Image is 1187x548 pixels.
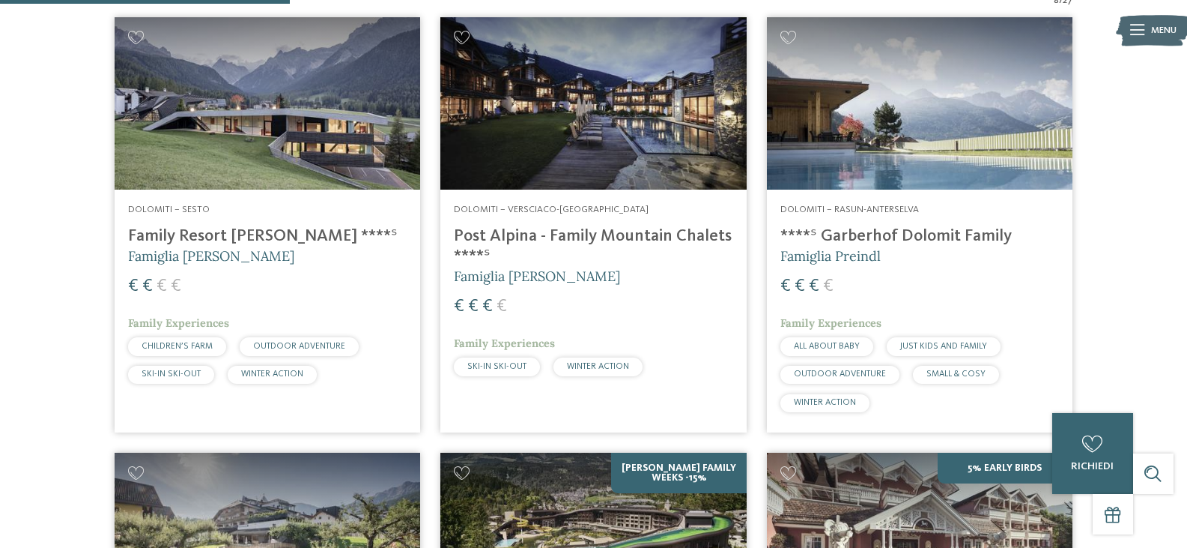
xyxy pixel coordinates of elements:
a: Cercate un hotel per famiglie? Qui troverete solo i migliori! Dolomiti – Sesto Family Resort [PER... [115,17,420,433]
a: richiedi [1052,413,1133,494]
span: € [497,298,507,316]
span: SMALL & COSY [926,370,986,379]
span: WINTER ACTION [794,398,856,407]
span: WINTER ACTION [241,370,303,379]
span: SKI-IN SKI-OUT [142,370,201,379]
span: JUST KIDS AND FAMILY [900,342,987,351]
span: SKI-IN SKI-OUT [467,362,526,371]
span: € [157,277,167,295]
span: WINTER ACTION [567,362,629,371]
span: Dolomiti – Sesto [128,205,210,214]
span: Famiglia [PERSON_NAME] [454,268,620,285]
img: Post Alpina - Family Mountain Chalets ****ˢ [440,17,746,190]
span: Family Experiences [128,316,229,330]
span: Dolomiti – Rasun-Anterselva [780,205,919,214]
span: Dolomiti – Versciaco-[GEOGRAPHIC_DATA] [454,205,649,214]
span: richiedi [1071,461,1114,472]
a: Cercate un hotel per famiglie? Qui troverete solo i migliori! Dolomiti – Rasun-Anterselva ****ˢ G... [767,17,1072,433]
span: € [809,277,819,295]
span: ALL ABOUT BABY [794,342,860,351]
span: € [795,277,805,295]
span: OUTDOOR ADVENTURE [253,342,345,351]
span: OUTDOOR ADVENTURE [794,370,886,379]
span: € [780,277,791,295]
span: € [171,277,181,295]
span: Family Experiences [454,337,555,350]
h4: Post Alpina - Family Mountain Chalets ****ˢ [454,226,732,267]
h4: ****ˢ Garberhof Dolomit Family [780,226,1059,247]
span: CHILDREN’S FARM [142,342,213,351]
span: € [142,277,153,295]
span: Famiglia [PERSON_NAME] [128,247,294,265]
a: Cercate un hotel per famiglie? Qui troverete solo i migliori! Dolomiti – Versciaco-[GEOGRAPHIC_DA... [440,17,746,433]
span: € [454,298,464,316]
span: € [823,277,834,295]
img: Family Resort Rainer ****ˢ [115,17,420,190]
span: € [482,298,493,316]
span: Famiglia Preindl [780,247,881,265]
h4: Family Resort [PERSON_NAME] ****ˢ [128,226,407,247]
span: Family Experiences [780,316,881,330]
span: € [468,298,479,316]
img: Cercate un hotel per famiglie? Qui troverete solo i migliori! [767,17,1072,190]
span: € [128,277,139,295]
